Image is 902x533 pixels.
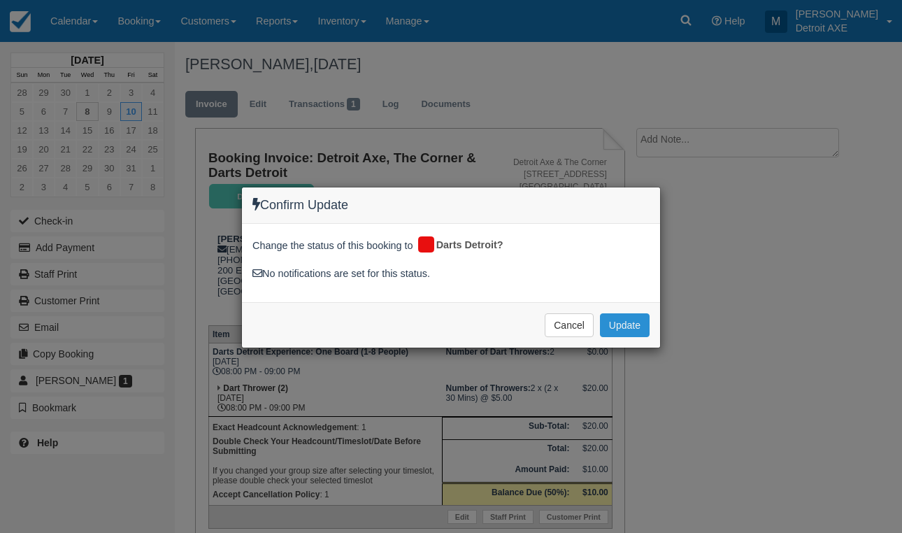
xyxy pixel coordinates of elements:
[252,239,413,257] span: Change the status of this booking to
[600,313,650,337] button: Update
[416,234,513,257] div: Darts Detroit?
[252,198,650,213] h4: Confirm Update
[545,313,594,337] button: Cancel
[252,266,650,281] div: No notifications are set for this status.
